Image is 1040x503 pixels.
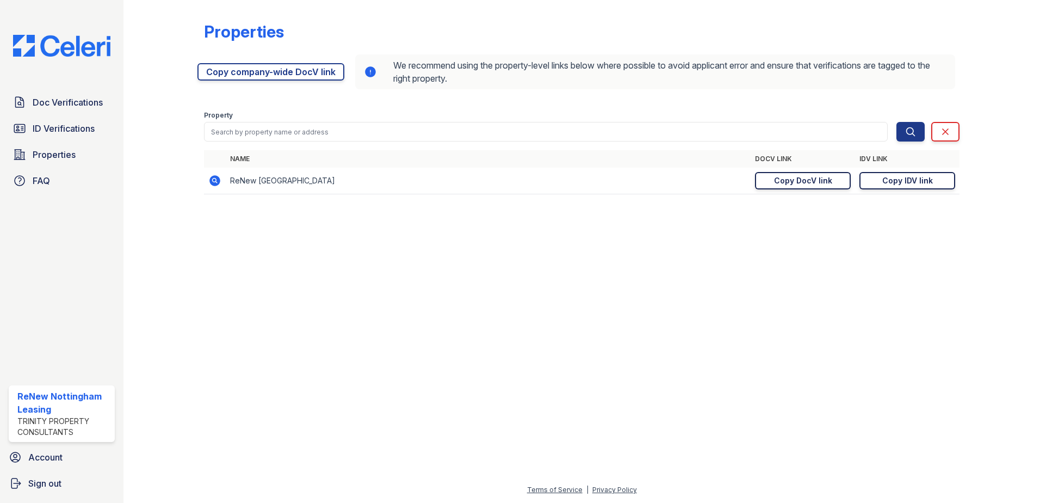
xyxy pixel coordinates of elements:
th: DocV Link [751,150,855,168]
a: Properties [9,144,115,165]
a: Account [4,446,119,468]
div: ReNew Nottingham Leasing [17,390,110,416]
div: Properties [204,22,284,41]
a: FAQ [9,170,115,192]
a: ID Verifications [9,118,115,139]
input: Search by property name or address [204,122,888,142]
div: Trinity Property Consultants [17,416,110,438]
td: ReNew [GEOGRAPHIC_DATA] [226,168,751,194]
a: Sign out [4,473,119,494]
a: Copy company-wide DocV link [197,63,344,81]
a: Terms of Service [527,486,583,494]
a: Doc Verifications [9,91,115,113]
th: Name [226,150,751,168]
img: CE_Logo_Blue-a8612792a0a2168367f1c8372b55b34899dd931a85d93a1a3d3e32e68fde9ad4.png [4,35,119,57]
span: Doc Verifications [33,96,103,109]
a: Copy DocV link [755,172,851,189]
div: We recommend using the property-level links below where possible to avoid applicant error and ens... [355,54,955,89]
div: Copy DocV link [774,175,832,186]
label: Property [204,111,233,120]
span: Account [28,451,63,464]
th: IDV Link [855,150,959,168]
span: ID Verifications [33,122,95,135]
span: Sign out [28,477,61,490]
div: Copy IDV link [882,175,933,186]
div: | [586,486,589,494]
a: Copy IDV link [859,172,955,189]
a: Privacy Policy [592,486,637,494]
span: FAQ [33,174,50,187]
span: Properties [33,148,76,161]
